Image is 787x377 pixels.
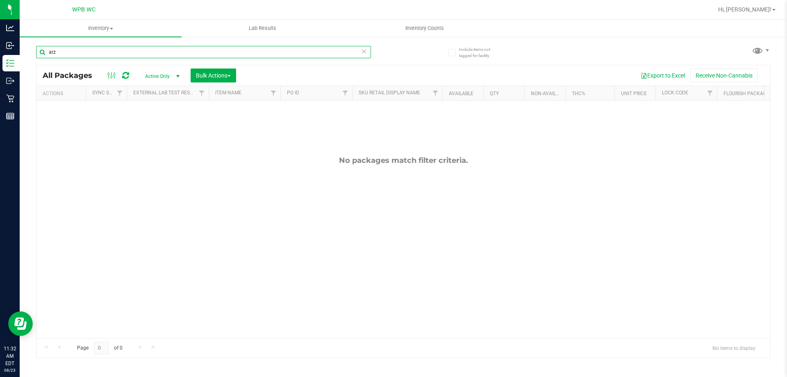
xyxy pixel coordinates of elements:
[449,91,473,96] a: Available
[20,20,182,37] a: Inventory
[215,90,241,96] a: Item Name
[621,91,647,96] a: Unit Price
[70,342,129,354] span: Page of 0
[6,77,14,85] inline-svg: Outbound
[113,86,127,100] a: Filter
[43,91,82,96] div: Actions
[8,311,33,336] iframe: Resource center
[6,94,14,103] inline-svg: Retail
[267,86,280,100] a: Filter
[723,91,775,96] a: Flourish Package ID
[394,25,455,32] span: Inventory Counts
[459,46,500,59] span: Include items not tagged for facility
[572,91,585,96] a: THC%
[6,59,14,67] inline-svg: Inventory
[195,86,209,100] a: Filter
[287,90,299,96] a: PO ID
[343,20,505,37] a: Inventory Counts
[690,69,758,82] button: Receive Non-Cannabis
[4,367,16,373] p: 08/23
[703,86,717,100] a: Filter
[361,46,367,57] span: Clear
[4,345,16,367] p: 11:32 AM EDT
[6,112,14,120] inline-svg: Reports
[490,91,499,96] a: Qty
[182,20,343,37] a: Lab Results
[706,342,762,354] span: No items to display
[92,90,124,96] a: Sync Status
[6,24,14,32] inline-svg: Analytics
[20,25,182,32] span: Inventory
[429,86,442,100] a: Filter
[36,46,371,58] input: Search Package ID, Item Name, SKU, Lot or Part Number...
[191,69,236,82] button: Bulk Actions
[72,6,96,13] span: WPB WC
[6,41,14,50] inline-svg: Inbound
[238,25,287,32] span: Lab Results
[718,6,771,13] span: Hi, [PERSON_NAME]!
[339,86,352,100] a: Filter
[662,90,688,96] a: Lock Code
[43,71,100,80] span: All Packages
[133,90,198,96] a: External Lab Test Result
[635,69,690,82] button: Export to Excel
[531,91,567,96] a: Non-Available
[196,72,231,79] span: Bulk Actions
[36,156,770,165] div: No packages match filter criteria.
[359,90,420,96] a: Sku Retail Display Name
